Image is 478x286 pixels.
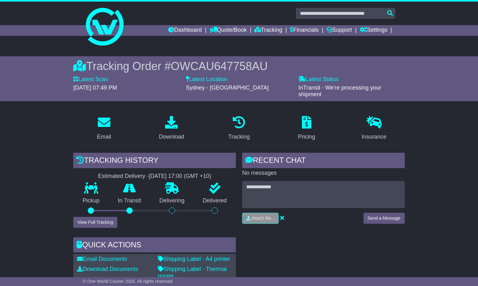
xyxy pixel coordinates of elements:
a: Shipping Label - Thermal printer [158,266,227,279]
p: Delivering [150,197,194,204]
a: Financials [290,25,319,36]
span: InTransit - We're processing your shipment [298,85,381,98]
a: Settings [360,25,387,36]
div: Pricing [298,133,315,141]
a: Tracking [254,25,282,36]
div: Tracking history [73,153,236,170]
div: Tracking [228,133,250,141]
div: Email [97,133,111,141]
label: Latest Scan [73,76,108,83]
p: Pickup [73,197,108,204]
a: Email Documents [77,256,127,262]
a: Tracking [224,114,254,143]
div: Tracking Order # [73,59,404,73]
a: Insurance [358,114,391,143]
span: OWCAU647758AU [171,60,268,73]
span: Sydney - [GEOGRAPHIC_DATA] [186,85,269,91]
p: No messages [242,170,405,177]
div: RECENT CHAT [242,153,405,170]
a: Download Documents [77,266,138,272]
label: Latest Location [186,76,227,83]
a: Email [93,114,115,143]
label: Latest Status [298,76,339,83]
a: Pricing [294,114,319,143]
p: In Transit [108,197,150,204]
div: Insurance [362,133,386,141]
span: © One World Courier 2025. All rights reserved. [83,279,174,284]
div: Download [159,133,184,141]
p: Delivered [194,197,236,204]
a: Support [326,25,352,36]
a: Dashboard [168,25,202,36]
div: Estimated Delivery - [73,173,236,180]
span: [DATE] 07:49 PM [73,85,117,91]
a: Quote/Book [210,25,247,36]
a: Shipping Label - A4 printer [158,256,230,262]
button: Send a Message [364,213,405,224]
button: View Full Tracking [73,217,117,228]
div: [DATE] 17:00 (GMT +10) [149,173,211,180]
div: Quick Actions [73,237,236,254]
a: Download [155,114,188,143]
